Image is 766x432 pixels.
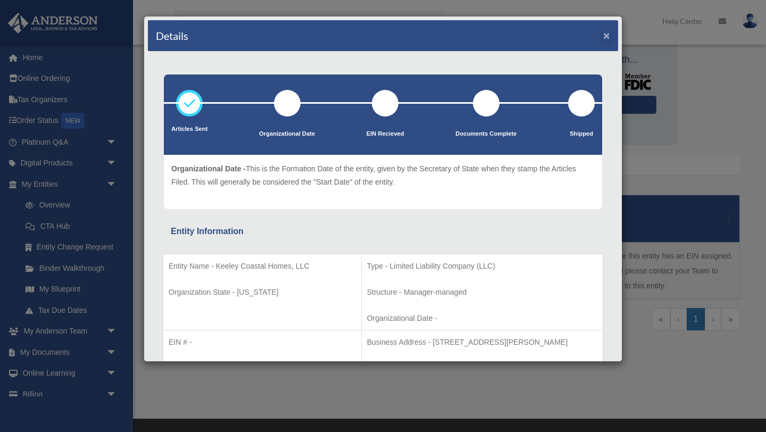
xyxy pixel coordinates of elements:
p: Business Address - [STREET_ADDRESS][PERSON_NAME] [367,336,597,349]
p: Type - Limited Liability Company (LLC) [367,260,597,273]
p: EIN # - [169,336,356,349]
p: Structure - Manager-managed [367,286,597,299]
h4: Details [156,28,188,43]
p: Organizational Date - [367,312,597,325]
p: Documents Complete [455,129,517,139]
p: Entity Name - Keeley Coastal Homes, LLC [169,260,356,273]
p: This is the Formation Date of the entity, given by the Secretary of State when they stamp the Art... [171,162,595,188]
div: Entity Information [171,224,595,239]
p: Organizational Date [259,129,315,139]
button: × [603,30,610,41]
p: Articles Sent [171,124,207,135]
p: EIN Recieved [367,129,404,139]
p: Organization State - [US_STATE] [169,286,356,299]
p: Shipped [568,129,595,139]
span: Organizational Date - [171,164,246,173]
